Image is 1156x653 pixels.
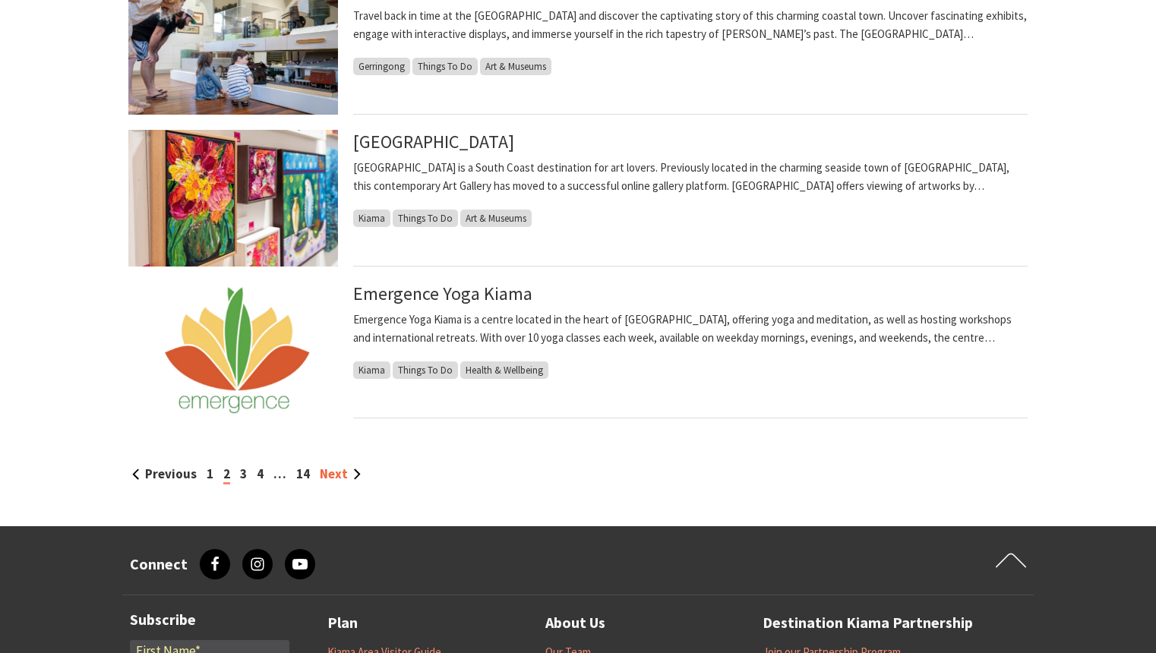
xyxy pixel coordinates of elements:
a: Previous [132,465,197,482]
span: Health & Wellbeing [460,361,548,379]
p: Travel back in time at the [GEOGRAPHIC_DATA] and discover the captivating story of this charming ... [353,7,1028,43]
img: KB [128,130,338,267]
p: [GEOGRAPHIC_DATA] is a South Coast destination for art lovers. Previously located in the charming... [353,159,1028,195]
span: Kiama [353,210,390,227]
span: Things To Do [393,361,458,379]
span: 2 [223,465,230,484]
a: Next [320,465,361,482]
span: Art & Museums [460,210,532,227]
a: 14 [296,465,310,482]
a: Destination Kiama Partnership [763,610,973,636]
a: Emergence Yoga Kiama [353,282,532,305]
span: Art & Museums [480,58,551,75]
h3: Subscribe [130,610,289,629]
p: Emergence Yoga Kiama is a centre located in the heart of [GEOGRAPHIC_DATA], offering yoga and med... [353,311,1028,347]
span: Things To Do [412,58,478,75]
span: Kiama [353,361,390,379]
a: 3 [240,465,247,482]
a: 4 [257,465,264,482]
a: Plan [327,610,358,636]
a: 1 [207,465,213,482]
span: Things To Do [393,210,458,227]
span: … [273,465,286,482]
span: Gerringong [353,58,410,75]
a: [GEOGRAPHIC_DATA] [353,130,514,153]
h3: Connect [130,555,188,573]
a: About Us [545,610,605,636]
